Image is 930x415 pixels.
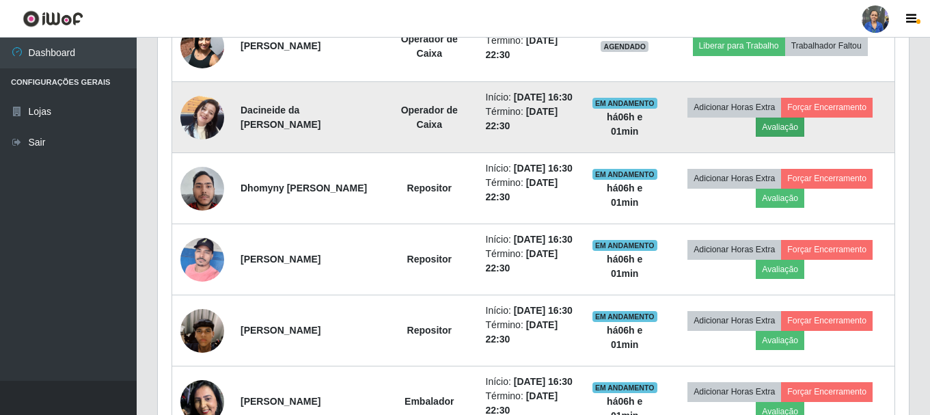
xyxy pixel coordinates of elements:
[405,396,454,407] strong: Embalador
[407,325,452,336] strong: Repositor
[486,176,576,204] li: Término:
[486,232,576,247] li: Início:
[781,240,873,259] button: Forçar Encerramento
[687,169,781,188] button: Adicionar Horas Extra
[486,318,576,347] li: Término:
[486,304,576,318] li: Início:
[180,230,224,289] img: 1735860830923.jpeg
[687,240,781,259] button: Adicionar Horas Extra
[241,105,320,130] strong: Dacineide da [PERSON_NAME]
[241,396,320,407] strong: [PERSON_NAME]
[241,40,320,51] strong: [PERSON_NAME]
[592,169,657,180] span: EM ANDAMENTO
[607,111,642,137] strong: há 06 h e 01 min
[180,167,224,211] img: 1720441499263.jpeg
[486,105,576,133] li: Término:
[514,376,573,387] time: [DATE] 16:30
[785,36,868,55] button: Trabalhador Faltou
[687,382,781,401] button: Adicionar Horas Extra
[607,254,642,279] strong: há 06 h e 01 min
[592,98,657,109] span: EM ANDAMENTO
[486,247,576,276] li: Término:
[592,382,657,393] span: EM ANDAMENTO
[23,10,83,27] img: CoreUI Logo
[781,382,873,401] button: Forçar Encerramento
[241,254,320,265] strong: [PERSON_NAME]
[514,92,573,103] time: [DATE] 16:30
[241,325,320,336] strong: [PERSON_NAME]
[756,260,804,279] button: Avaliação
[687,311,781,330] button: Adicionar Horas Extra
[693,36,785,55] button: Liberar para Trabalho
[756,189,804,208] button: Avaliação
[401,34,458,59] strong: Operador de Caixa
[592,240,657,251] span: EM ANDAMENTO
[756,118,804,137] button: Avaliação
[241,183,367,193] strong: Dhomyny [PERSON_NAME]
[687,98,781,117] button: Adicionar Horas Extra
[401,105,458,130] strong: Operador de Caixa
[407,183,452,193] strong: Repositor
[781,169,873,188] button: Forçar Encerramento
[592,311,657,322] span: EM ANDAMENTO
[601,41,648,52] span: AGENDADO
[486,34,576,62] li: Término:
[180,88,224,146] img: 1752513386175.jpeg
[781,311,873,330] button: Forçar Encerramento
[514,163,573,174] time: [DATE] 16:30
[486,161,576,176] li: Início:
[514,234,573,245] time: [DATE] 16:30
[407,254,452,265] strong: Repositor
[607,183,642,208] strong: há 06 h e 01 min
[607,325,642,350] strong: há 06 h e 01 min
[180,17,224,75] img: 1746844988823.jpeg
[514,305,573,316] time: [DATE] 16:30
[180,292,224,370] img: 1741891769179.jpeg
[781,98,873,117] button: Forçar Encerramento
[486,90,576,105] li: Início:
[756,331,804,350] button: Avaliação
[486,375,576,389] li: Início:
